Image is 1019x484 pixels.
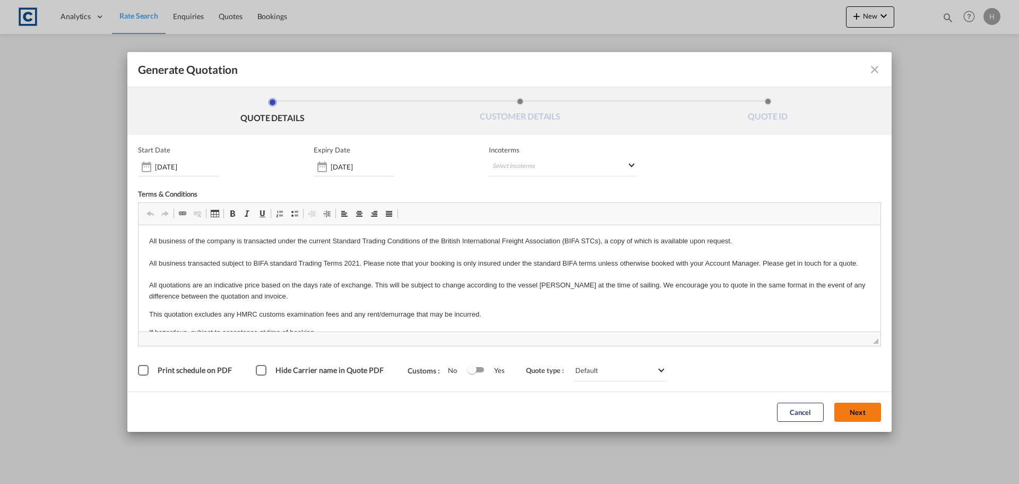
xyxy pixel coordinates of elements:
[11,84,731,95] p: This quotation excludes any HMRC customs examination fees and any rent/demurrage that may be incu...
[489,157,637,176] md-select: Select Incoterms
[483,366,505,375] span: Yes
[331,163,394,171] input: Expiry date
[139,225,880,332] iframe: Rich Text Editor, editor2
[138,146,170,154] p: Start Date
[834,403,881,422] button: Next
[275,366,384,375] span: Hide Carrier name in Quote PDF
[138,190,509,202] div: Terms & Conditions
[644,98,892,126] li: QUOTE ID
[138,365,235,376] md-checkbox: Print schedule on PDF
[272,207,287,220] a: Insert/Remove Numbered List
[158,366,232,375] span: Print schedule on PDF
[352,207,367,220] a: Centre
[149,98,396,126] li: QUOTE DETAILS
[175,207,190,220] a: Link (Ctrl+K)
[575,366,598,375] div: Default
[138,63,238,77] span: Generate Quotation
[337,207,352,220] a: Align Left
[11,11,731,77] p: All business of the company is transacted under the current Standard Trading Conditions of the Br...
[143,207,158,220] a: Undo (Ctrl+Z)
[155,163,219,171] input: Start date
[225,207,240,220] a: Bold (Ctrl+B)
[127,52,892,432] md-dialog: Generate QuotationQUOTE ...
[255,207,270,220] a: Underline (Ctrl+U)
[489,146,637,154] span: Incoterms
[408,366,448,375] span: Customs :
[256,365,386,376] md-checkbox: Hide Carrier name in Quote PDF
[11,102,731,113] p: If hazardous, subject to acceptance at time of booking.
[367,207,382,220] a: Align Right
[314,146,350,154] p: Expiry Date
[396,98,644,126] li: CUSTOMER DETAILS
[319,207,334,220] a: Increase Indent
[305,207,319,220] a: Decrease Indent
[382,207,396,220] a: Justify
[158,207,172,220] a: Redo (Ctrl+Y)
[868,63,881,76] md-icon: icon-close fg-AAA8AD cursor m-0
[11,11,731,113] body: Rich Text Editor, editor2
[287,207,302,220] a: Insert/Remove Bulleted List
[448,366,468,375] span: No
[208,207,222,220] a: Table
[526,366,572,375] span: Quote type :
[240,207,255,220] a: Italic (Ctrl+I)
[190,207,205,220] a: Unlink
[468,362,483,378] md-switch: Switch 1
[873,338,878,344] span: Drag to resize
[777,403,824,422] button: Cancel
